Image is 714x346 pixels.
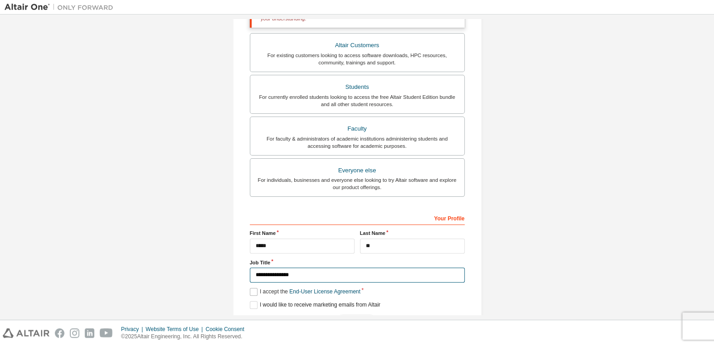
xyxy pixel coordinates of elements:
[55,328,64,338] img: facebook.svg
[70,328,79,338] img: instagram.svg
[121,333,250,341] p: © 2025 Altair Engineering, Inc. All Rights Reserved.
[250,301,380,309] label: I would like to receive marketing emails from Altair
[256,81,459,93] div: Students
[205,326,249,333] div: Cookie Consent
[256,135,459,150] div: For faculty & administrators of academic institutions administering students and accessing softwa...
[250,314,465,328] div: Fix issues to continue
[256,122,459,135] div: Faculty
[100,328,113,338] img: youtube.svg
[256,176,459,191] div: For individuals, businesses and everyone else looking to try Altair software and explore our prod...
[360,229,465,237] label: Last Name
[250,288,360,296] label: I accept the
[5,3,118,12] img: Altair One
[250,210,465,225] div: Your Profile
[250,229,355,237] label: First Name
[3,328,49,338] img: altair_logo.svg
[250,259,465,266] label: Job Title
[289,288,360,295] a: End-User License Agreement
[256,164,459,177] div: Everyone else
[256,39,459,52] div: Altair Customers
[85,328,94,338] img: linkedin.svg
[146,326,205,333] div: Website Terms of Use
[256,52,459,66] div: For existing customers looking to access software downloads, HPC resources, community, trainings ...
[121,326,146,333] div: Privacy
[256,93,459,108] div: For currently enrolled students looking to access the free Altair Student Edition bundle and all ...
